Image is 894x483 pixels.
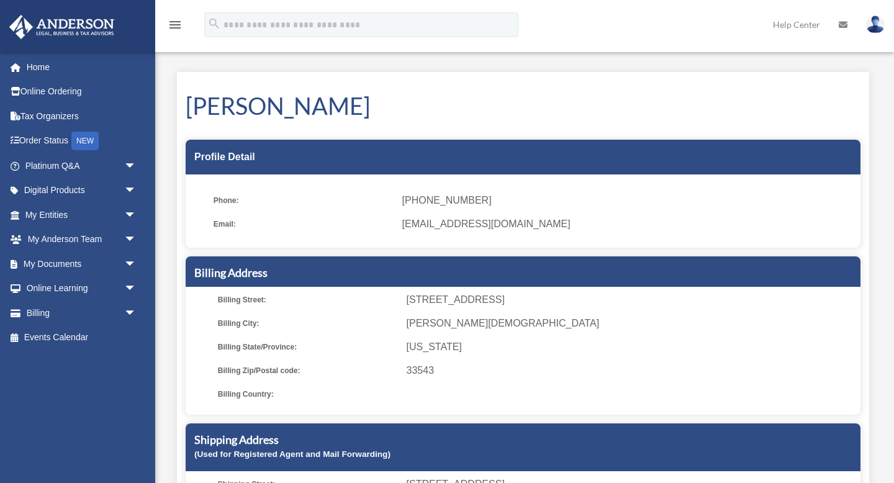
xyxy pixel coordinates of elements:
h5: Shipping Address [194,432,852,448]
small: (Used for Registered Agent and Mail Forwarding) [194,449,391,459]
span: arrow_drop_down [124,251,149,277]
a: Online Learningarrow_drop_down [9,276,155,301]
img: Anderson Advisors Platinum Portal [6,15,118,39]
span: Email: [214,215,394,233]
span: [PERSON_NAME][DEMOGRAPHIC_DATA] [407,315,856,332]
span: Billing State/Province: [218,338,398,356]
i: menu [168,17,183,32]
h1: [PERSON_NAME] [186,89,860,122]
span: arrow_drop_down [124,202,149,228]
div: Profile Detail [186,140,860,174]
span: Billing City: [218,315,398,332]
span: Billing Zip/Postal code: [218,362,398,379]
span: arrow_drop_down [124,227,149,253]
span: [US_STATE] [407,338,856,356]
span: arrow_drop_down [124,300,149,326]
img: User Pic [866,16,885,34]
span: arrow_drop_down [124,153,149,179]
a: My Documentsarrow_drop_down [9,251,155,276]
span: [EMAIL_ADDRESS][DOMAIN_NAME] [402,215,852,233]
span: arrow_drop_down [124,276,149,302]
span: Billing Country: [218,386,398,403]
a: Platinum Q&Aarrow_drop_down [9,153,155,178]
a: Order StatusNEW [9,129,155,154]
span: Phone: [214,192,394,209]
span: 33543 [407,362,856,379]
div: NEW [71,132,99,150]
a: Billingarrow_drop_down [9,300,155,325]
h5: Billing Address [194,265,852,281]
a: menu [168,22,183,32]
a: Events Calendar [9,325,155,350]
span: arrow_drop_down [124,178,149,204]
a: Digital Productsarrow_drop_down [9,178,155,203]
span: Billing Street: [218,291,398,309]
i: search [207,17,221,30]
span: [PHONE_NUMBER] [402,192,852,209]
a: My Entitiesarrow_drop_down [9,202,155,227]
a: Home [9,55,155,79]
span: [STREET_ADDRESS] [407,291,856,309]
a: Tax Organizers [9,104,155,129]
a: Online Ordering [9,79,155,104]
a: My Anderson Teamarrow_drop_down [9,227,155,252]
